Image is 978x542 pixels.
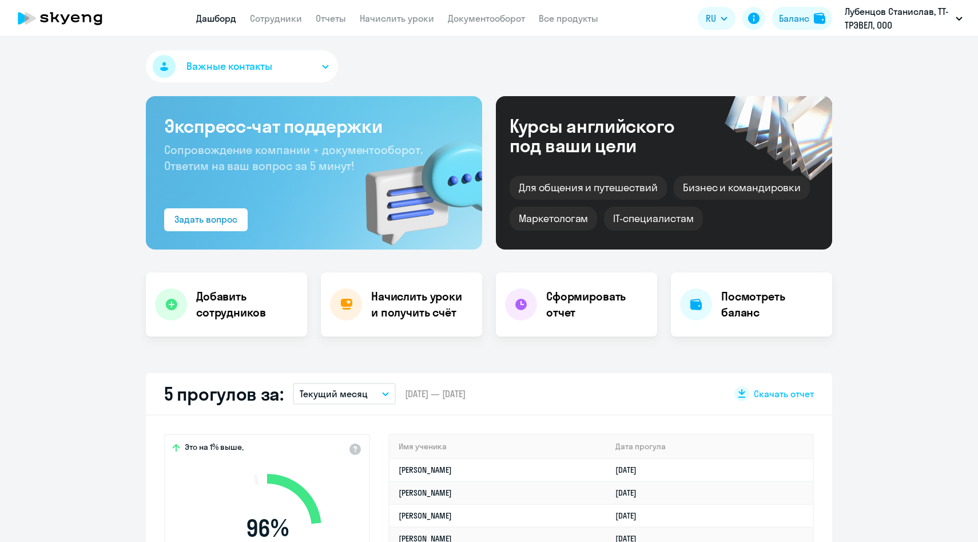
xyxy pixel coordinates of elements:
div: IT-специалистам [604,207,702,231]
span: Скачать отчет [754,387,814,400]
div: Задать вопрос [174,212,237,226]
a: Документооборот [448,13,525,24]
th: Имя ученика [389,435,606,458]
h4: Добавить сотрудников [196,288,298,321]
a: [PERSON_NAME] [399,465,452,475]
span: Важные контакты [186,59,272,74]
a: Сотрудники [250,13,302,24]
span: [DATE] — [DATE] [405,387,466,400]
h3: Экспресс-чат поддержки [164,114,464,137]
div: Баланс [779,11,809,25]
a: [PERSON_NAME] [399,488,452,498]
span: Сопровождение компании + документооборот. Ответим на ваш вопрос за 5 минут! [164,143,423,173]
a: [PERSON_NAME] [399,511,452,521]
a: [DATE] [615,488,646,498]
a: [DATE] [615,511,646,521]
button: RU [698,7,736,30]
h4: Сформировать отчет [546,288,648,321]
div: Маркетологам [510,207,597,231]
h4: Посмотреть баланс [721,288,823,321]
a: Дашборд [196,13,236,24]
img: bg-img [349,121,482,250]
button: Текущий месяц [293,383,396,405]
button: Важные контакты [146,50,338,82]
span: RU [706,11,716,25]
span: Это на 1% выше, [185,442,244,456]
a: Отчеты [316,13,346,24]
a: Начислить уроки [360,13,434,24]
button: Лубенцов Станислав, ТТ-ТРЭВЕЛ, ООО [839,5,968,32]
h2: 5 прогулов за: [164,382,284,405]
div: Для общения и путешествий [510,176,667,200]
p: Лубенцов Станислав, ТТ-ТРЭВЕЛ, ООО [845,5,951,32]
img: balance [814,13,825,24]
button: Задать вопрос [164,208,248,231]
div: Бизнес и командировки [674,176,810,200]
a: Все продукты [539,13,598,24]
p: Текущий месяц [300,387,368,401]
span: 96 % [201,515,333,542]
h4: Начислить уроки и получить счёт [371,288,471,321]
th: Дата прогула [606,435,813,458]
div: Курсы английского под ваши цели [510,116,705,155]
a: [DATE] [615,465,646,475]
button: Балансbalance [772,7,832,30]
